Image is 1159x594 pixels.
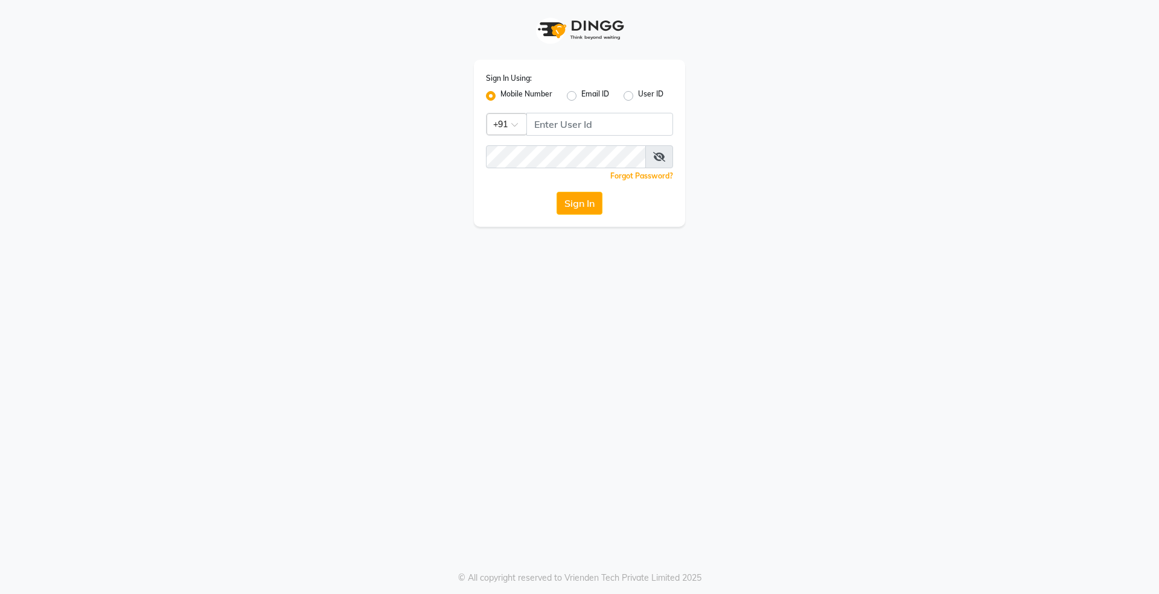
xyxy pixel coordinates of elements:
label: Sign In Using: [486,73,532,84]
img: logo1.svg [531,12,628,48]
button: Sign In [557,192,602,215]
a: Forgot Password? [610,171,673,180]
input: Username [526,113,673,136]
input: Username [486,145,646,168]
label: User ID [638,89,663,103]
label: Mobile Number [500,89,552,103]
label: Email ID [581,89,609,103]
